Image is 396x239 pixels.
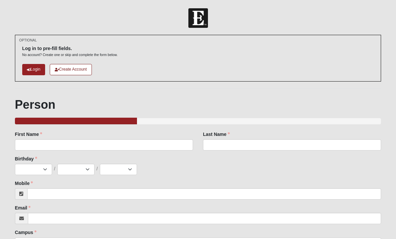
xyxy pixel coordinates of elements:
span: / [54,165,55,173]
label: First Name [15,131,42,138]
small: OPTIONAL [19,38,37,43]
p: No account? Create one or skip and complete the form below. [22,52,118,57]
label: Campus [15,229,36,236]
span: / [97,165,98,173]
label: Email [15,205,31,211]
h6: Log in to pre-fill fields. [22,46,118,51]
label: Mobile [15,180,33,187]
a: Login [22,64,45,75]
label: Last Name [203,131,230,138]
a: Create Account [50,64,92,75]
h1: Person [15,97,381,112]
img: Church of Eleven22 Logo [188,8,208,28]
label: Birthday [15,155,37,162]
